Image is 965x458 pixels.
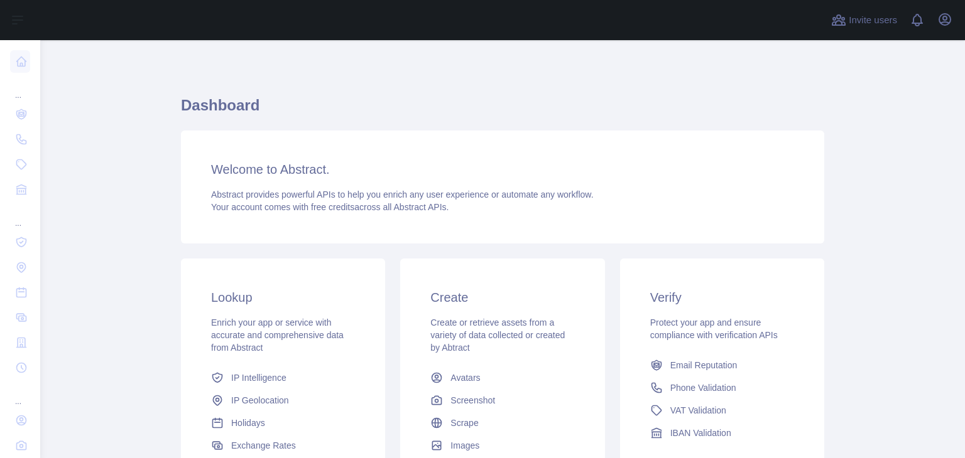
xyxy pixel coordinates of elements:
a: VAT Validation [645,399,799,422]
span: Protect your app and ensure compliance with verification APIs [650,317,778,340]
span: Abstract provides powerful APIs to help you enrich any user experience or automate any workflow. [211,189,594,200]
span: Create or retrieve assets from a variety of data collected or created by Abtract [430,317,565,353]
span: IP Intelligence [231,371,286,384]
h3: Welcome to Abstract. [211,161,794,178]
h3: Verify [650,289,794,306]
span: Exchange Rates [231,439,296,452]
a: Screenshot [425,389,579,412]
span: IP Geolocation [231,394,289,407]
div: ... [10,203,30,228]
a: Exchange Rates [206,434,360,457]
div: ... [10,381,30,407]
h3: Lookup [211,289,355,306]
span: Screenshot [450,394,495,407]
a: Images [425,434,579,457]
span: VAT Validation [670,404,726,417]
span: Images [450,439,479,452]
span: Avatars [450,371,480,384]
button: Invite users [829,10,900,30]
div: ... [10,75,30,100]
span: Scrape [450,417,478,429]
a: Phone Validation [645,376,799,399]
a: IP Geolocation [206,389,360,412]
a: IBAN Validation [645,422,799,444]
span: Holidays [231,417,265,429]
h1: Dashboard [181,95,824,125]
h3: Create [430,289,574,306]
a: Avatars [425,366,579,389]
a: Scrape [425,412,579,434]
a: Email Reputation [645,354,799,376]
span: Email Reputation [670,359,738,371]
span: IBAN Validation [670,427,731,439]
a: Holidays [206,412,360,434]
span: Enrich your app or service with accurate and comprehensive data from Abstract [211,317,344,353]
span: Your account comes with across all Abstract APIs. [211,202,449,212]
span: Phone Validation [670,381,736,394]
span: Invite users [849,13,897,28]
a: IP Intelligence [206,366,360,389]
span: free credits [311,202,354,212]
